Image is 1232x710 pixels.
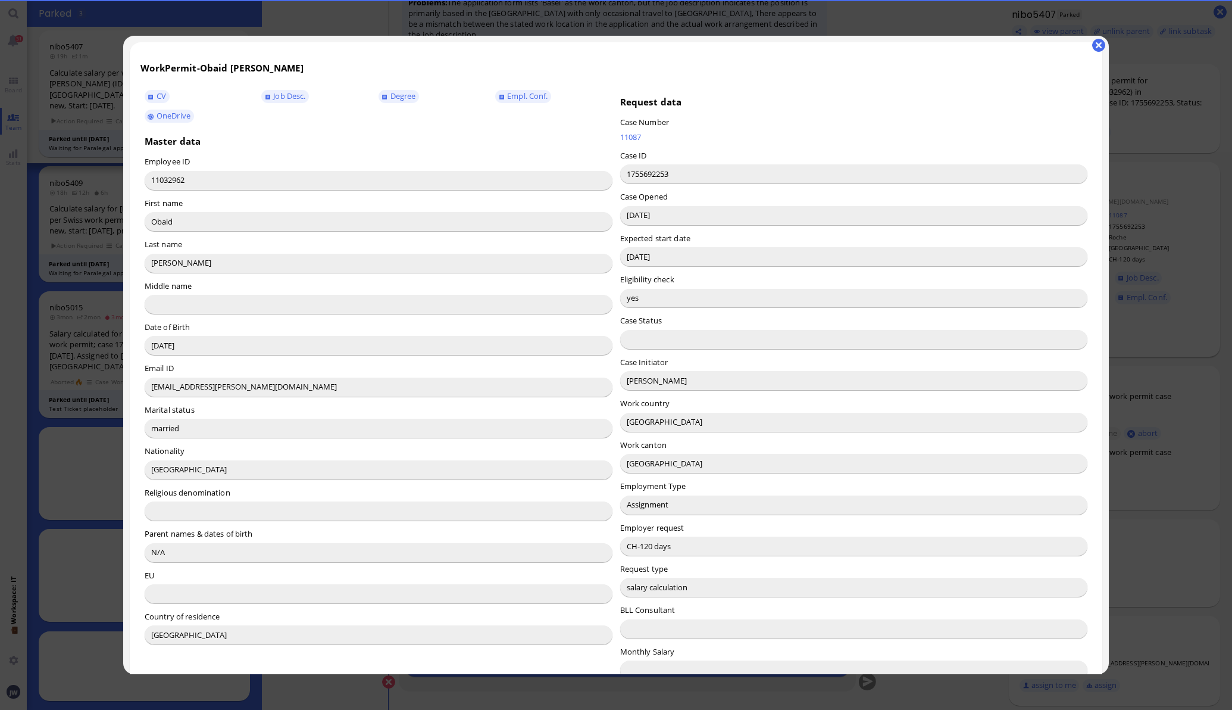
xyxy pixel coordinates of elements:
[620,233,690,244] label: Expected start date
[620,357,668,368] label: Case Initiator
[140,62,1091,74] h3: -
[620,522,684,533] label: Employer request
[145,363,174,373] label: Email ID
[145,570,154,581] label: EU
[145,611,220,622] label: Country of residence
[620,315,662,326] label: Case Status
[620,605,676,615] label: BLL Consultant
[145,239,182,250] label: Last name
[157,91,166,101] span: CV
[145,446,185,456] label: Nationality
[620,481,686,491] label: Employment Type
[261,90,309,103] a: Job Desc.
[620,191,668,202] label: Case Opened
[145,404,195,415] label: Marital status
[507,91,548,101] span: Empl. Conf.
[620,274,674,285] label: Eligibility check
[620,150,647,161] label: Case ID
[140,62,196,74] span: WorkPermit
[620,646,675,657] label: Monthly Salary
[145,135,612,147] h3: Master data
[620,563,668,574] label: Request type
[620,96,1088,108] h3: Request data
[200,62,228,74] span: Obaid
[620,398,670,409] label: Work country
[230,62,304,74] span: [PERSON_NAME]
[390,91,416,101] span: Degree
[495,90,551,103] a: Empl. Conf.
[145,156,190,167] label: Employee ID
[145,90,170,103] a: CV
[620,440,667,450] label: Work canton
[145,198,183,208] label: First name
[145,487,230,498] label: Religious denomination
[273,91,305,101] span: Job Desc.
[379,90,419,103] a: Degree
[620,117,669,127] label: Case Number
[145,528,253,539] label: Parent names & dates of birth
[145,281,192,291] label: Middle name
[145,322,190,332] label: Date of Birth
[145,110,194,123] a: OneDrive
[620,132,828,142] a: 11087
